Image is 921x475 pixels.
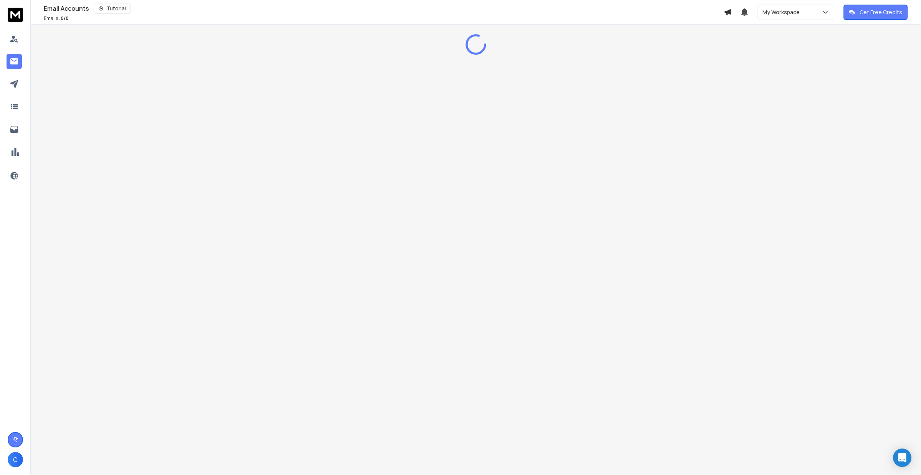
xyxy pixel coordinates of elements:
[94,3,131,14] button: Tutorial
[61,15,69,21] span: 0 / 0
[860,8,902,16] p: Get Free Credits
[8,452,23,467] button: C
[843,5,908,20] button: Get Free Credits
[44,15,69,21] p: Emails :
[763,8,803,16] p: My Workspace
[893,449,911,467] div: Open Intercom Messenger
[44,3,724,14] div: Email Accounts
